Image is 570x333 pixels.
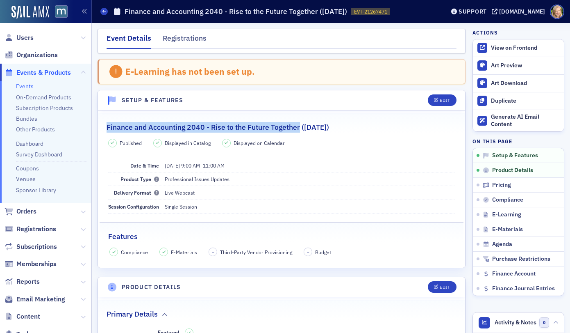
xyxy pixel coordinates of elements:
[440,285,450,289] div: Edit
[315,248,331,256] span: Budget
[473,74,564,92] a: Art Download
[492,196,523,204] span: Compliance
[212,249,214,255] span: –
[16,260,57,269] span: Memberships
[5,207,36,216] a: Orders
[108,203,159,210] span: Session Configuration
[107,309,158,319] h2: Primary Details
[55,5,68,18] img: SailAMX
[5,312,40,321] a: Content
[16,151,62,158] a: Survey Dashboard
[49,5,68,19] a: View Homepage
[492,255,550,263] span: Purchase Restrictions
[171,248,197,256] span: E-Materials
[499,8,545,15] div: [DOMAIN_NAME]
[428,281,456,293] button: Edit
[492,241,512,248] span: Agenda
[125,7,347,16] h1: Finance and Accounting 2040 - Rise to the Future Together ([DATE])
[491,97,560,105] div: Duplicate
[473,57,564,74] a: Art Preview
[5,295,65,304] a: Email Marketing
[492,9,548,14] button: [DOMAIN_NAME]
[108,231,138,242] h2: Features
[492,270,536,278] span: Finance Account
[459,8,487,15] div: Support
[11,6,49,19] img: SailAMX
[16,115,37,122] a: Bundles
[120,139,142,147] span: Published
[220,248,292,256] span: Third-Party Vendor Provisioning
[16,51,58,60] span: Organizations
[16,242,57,251] span: Subscriptions
[491,44,560,52] div: View on Frontend
[5,225,56,234] a: Registrations
[307,249,309,255] span: –
[203,162,225,169] time: 11:00 AM
[5,33,34,42] a: Users
[122,96,183,105] h4: Setup & Features
[473,92,564,110] button: Duplicate
[539,317,550,328] span: 0
[107,122,329,133] h2: Finance and Accounting 2040 - Rise to the Future Together ([DATE])
[16,207,36,216] span: Orders
[492,181,511,189] span: Pricing
[492,211,521,218] span: E-Learning
[120,176,159,182] span: Product Type
[472,138,564,145] h4: On this page
[428,94,456,106] button: Edit
[491,113,560,128] div: Generate AI Email Content
[16,83,34,90] a: Events
[5,260,57,269] a: Memberships
[472,29,498,36] h4: Actions
[125,66,255,77] div: E-Learning has not been set up.
[165,203,197,210] span: Single Session
[491,62,560,69] div: Art Preview
[550,5,564,19] span: Profile
[492,285,555,292] span: Finance Journal Entries
[16,186,56,194] a: Sponsor Library
[440,98,450,103] div: Edit
[114,189,159,196] span: Delivery Format
[130,162,159,169] span: Date & Time
[181,162,200,169] time: 9:00 AM
[165,162,180,169] span: [DATE]
[16,126,55,133] a: Other Products
[5,277,40,286] a: Reports
[16,33,34,42] span: Users
[16,225,56,234] span: Registrations
[473,110,564,132] button: Generate AI Email Content
[107,33,151,49] div: Event Details
[16,165,39,172] a: Coupons
[165,139,211,147] span: Displayed in Catalog
[16,277,40,286] span: Reports
[16,312,40,321] span: Content
[16,104,73,112] a: Subscription Products
[5,242,57,251] a: Subscriptions
[16,295,65,304] span: Email Marketing
[492,226,523,233] span: E-Materials
[16,94,71,101] a: On-Demand Products
[165,189,195,196] span: Live Webcast
[16,140,43,147] a: Dashboard
[354,8,387,15] span: EVT-21267471
[165,176,229,182] span: Professional Issues Updates
[234,139,285,147] span: Displayed on Calendar
[163,33,207,48] div: Registrations
[122,283,181,292] h4: Product Details
[495,318,536,327] span: Activity & Notes
[492,152,538,159] span: Setup & Features
[5,68,71,77] a: Events & Products
[16,68,71,77] span: Events & Products
[473,39,564,57] a: View on Frontend
[165,162,225,169] span: –
[121,248,148,256] span: Compliance
[16,175,36,183] a: Venues
[5,51,58,60] a: Organizations
[492,167,533,174] span: Product Details
[491,80,560,87] div: Art Download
